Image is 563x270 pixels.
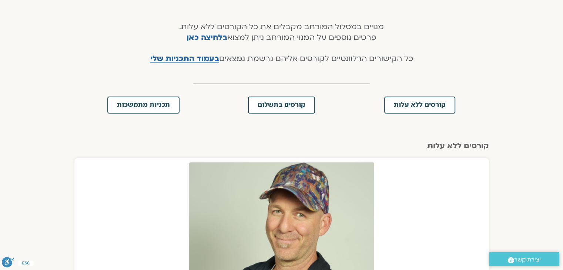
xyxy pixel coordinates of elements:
[74,142,489,151] h2: קורסים ללא עלות
[258,102,305,108] span: קורסים בתשלום
[248,97,315,114] a: קורסים בתשלום
[394,102,446,108] span: קורסים ללא עלות
[187,32,227,43] a: בלחיצה כאן
[489,252,559,266] a: יצירת קשר
[384,97,455,114] a: קורסים ללא עלות
[117,102,170,108] span: תכניות מתמשכות
[107,97,180,114] a: תכניות מתמשכות
[141,22,422,64] h4: מנויים במסלול המורחב מקבלים את כל הקורסים ללא עלות. פרטים נוספים על המנוי המורחב ניתן למצוא כל הק...
[150,53,219,64] a: בעמוד התכניות שלי
[514,255,541,265] span: יצירת קשר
